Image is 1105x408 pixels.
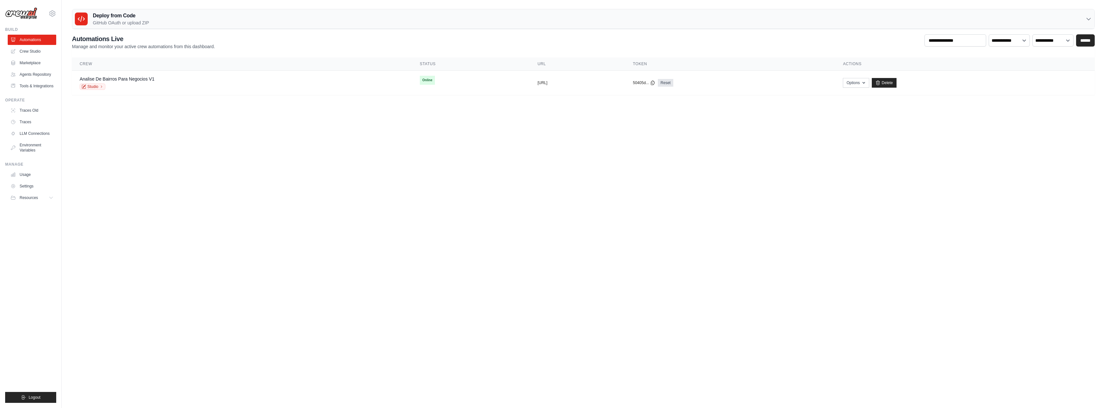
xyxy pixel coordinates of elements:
a: LLM Connections [8,128,56,139]
button: Resources [8,193,56,203]
a: Studio [80,83,105,90]
a: Delete [872,78,897,88]
img: Logo [5,7,37,20]
a: Automations [8,35,56,45]
button: 50405d... [633,80,655,85]
div: Build [5,27,56,32]
a: Usage [8,169,56,180]
th: Crew [72,57,412,71]
h3: Deploy from Code [93,12,149,20]
a: Marketplace [8,58,56,68]
a: Tools & Integrations [8,81,56,91]
div: Manage [5,162,56,167]
a: Crew Studio [8,46,56,56]
a: Agents Repository [8,69,56,80]
a: Settings [8,181,56,191]
a: Analise De Bairros Para Negocios V1 [80,76,155,82]
p: Manage and monitor your active crew automations from this dashboard. [72,43,215,50]
button: Options [843,78,869,88]
th: URL [530,57,625,71]
div: Operate [5,98,56,103]
button: Logout [5,392,56,403]
a: Traces [8,117,56,127]
span: Online [420,76,435,85]
span: Logout [29,395,40,400]
th: Status [412,57,530,71]
p: GitHub OAuth or upload ZIP [93,20,149,26]
a: Environment Variables [8,140,56,155]
h2: Automations Live [72,34,215,43]
th: Token [625,57,835,71]
th: Actions [835,57,1095,71]
a: Reset [658,79,673,87]
a: Traces Old [8,105,56,116]
span: Resources [20,195,38,200]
